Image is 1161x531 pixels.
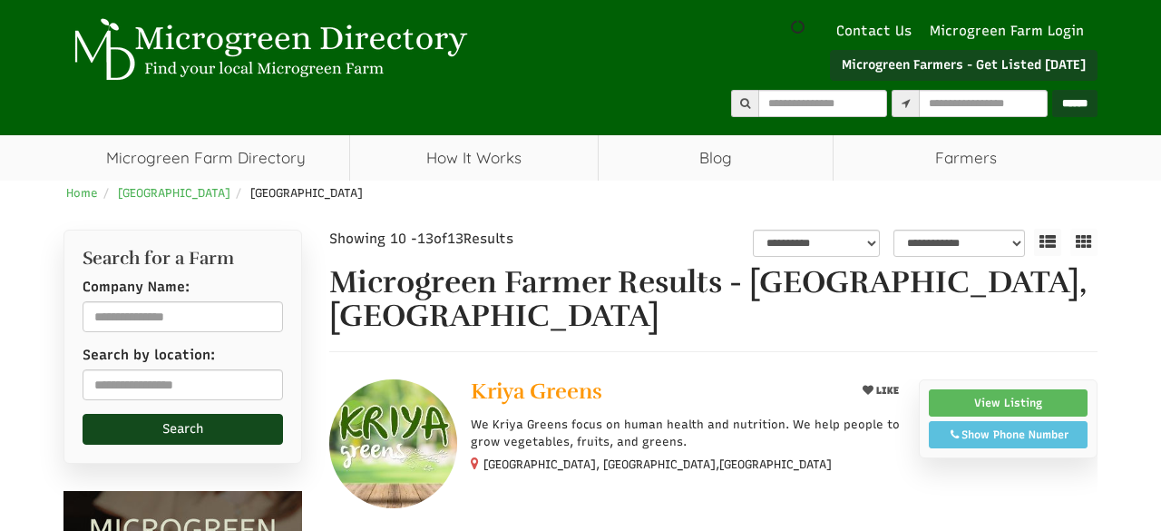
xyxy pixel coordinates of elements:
[483,457,832,471] small: [GEOGRAPHIC_DATA], [GEOGRAPHIC_DATA],
[83,414,283,445] button: Search
[471,378,602,405] span: Kriya Greens
[83,346,215,365] label: Search by location:
[447,231,463,247] span: 13
[417,231,434,247] span: 13
[929,389,1088,417] a: View Listing
[350,135,598,181] a: How It Works
[719,457,832,473] span: [GEOGRAPHIC_DATA]
[599,135,834,181] a: Blog
[471,417,905,449] p: We Kriya Greens focus on human health and nutrition. We help people to grow vegetables, fruits, a...
[66,186,98,200] a: Home
[63,18,472,82] img: Microgreen Directory
[250,186,363,200] span: [GEOGRAPHIC_DATA]
[329,230,585,249] div: Showing 10 - of Results
[63,135,349,181] a: Microgreen Farm Directory
[930,23,1093,39] a: Microgreen Farm Login
[873,385,899,397] span: LIKE
[939,427,1078,443] div: Show Phone Number
[329,379,457,507] img: Kriya Greens
[830,50,1098,81] a: Microgreen Farmers - Get Listed [DATE]
[834,135,1098,181] span: Farmers
[83,278,190,297] label: Company Name:
[827,23,921,39] a: Contact Us
[118,186,230,200] a: [GEOGRAPHIC_DATA]
[471,379,842,408] a: Kriya Greens
[329,266,1098,334] h1: Microgreen Farmer Results - [GEOGRAPHIC_DATA], [GEOGRAPHIC_DATA]
[856,379,905,402] button: LIKE
[83,249,283,269] h2: Search for a Farm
